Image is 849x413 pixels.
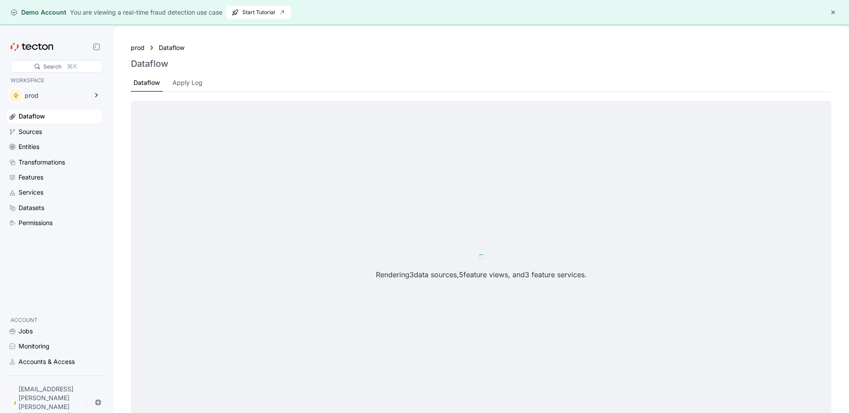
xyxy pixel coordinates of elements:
a: Entities [7,140,102,153]
span: Loading [478,254,484,260]
div: Accounts & Access [19,357,75,367]
p: ACCOUNT [11,316,98,325]
div: Sources [19,127,42,137]
div: Apply Log [172,78,203,88]
div: Demo Account [11,8,66,17]
div: ⌘K [67,61,77,71]
a: Services [7,186,102,199]
button: Start Tutorial [226,5,291,19]
span: Start Tutorial [232,6,286,19]
div: Services [19,187,43,197]
a: Permissions [7,216,102,229]
div: Search [43,62,61,71]
a: Dataflow [7,110,102,123]
div: Rendering 3 data sources, 5 feature views, and 3 feature services. [376,269,587,280]
h3: Dataflow [131,58,168,69]
a: Datasets [7,201,102,214]
div: You are viewing a real-time fraud detection use case [70,8,222,17]
div: Entities [19,142,39,152]
a: Features [7,171,102,184]
a: Jobs [7,325,102,338]
div: Search⌘K [11,60,103,73]
div: Datasets [19,203,44,213]
p: WORKSPACE [11,76,98,85]
a: Transformations [7,156,102,169]
a: Dataflow [159,43,190,53]
div: Monitoring [19,341,50,351]
div: Dataflow [19,111,45,121]
div: Dataflow [134,78,160,88]
div: Jobs [19,326,33,336]
a: Accounts & Access [7,355,102,368]
a: Monitoring [7,340,102,353]
a: Sources [7,125,102,138]
div: Permissions [19,218,53,228]
div: Transformations [19,157,65,167]
div: Features [19,172,43,182]
a: prod [131,43,145,53]
div: J [12,397,17,408]
div: prod [25,92,88,99]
